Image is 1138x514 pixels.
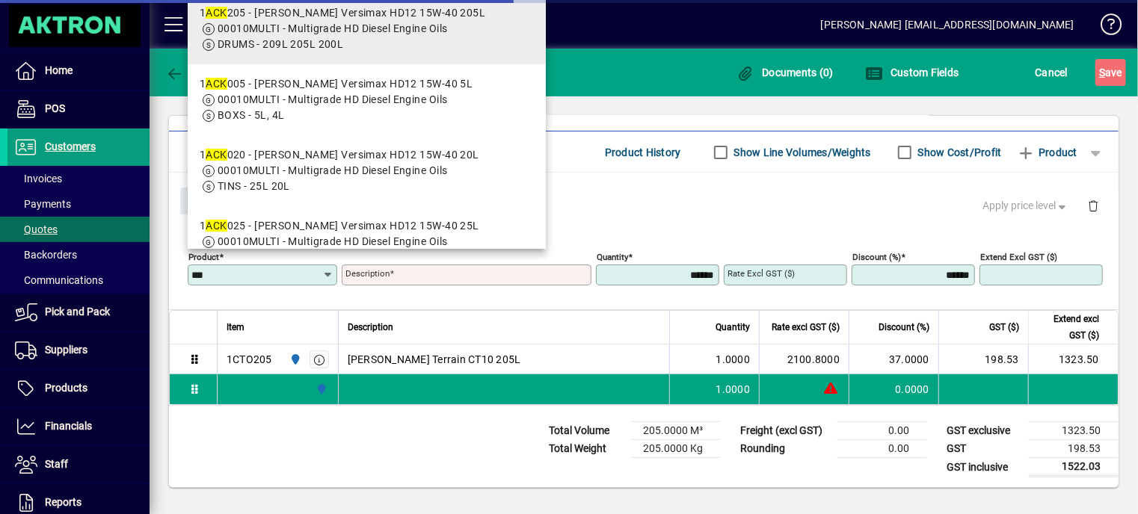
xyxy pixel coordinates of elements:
[772,319,840,335] span: Rate excl GST ($)
[1029,440,1119,458] td: 198.53
[45,458,68,470] span: Staff
[218,109,285,121] span: BOXS - 5L, 4L
[865,66,959,78] span: Custom Fields
[7,217,150,242] a: Quotes
[716,382,751,397] span: 1.0000
[1075,199,1111,212] app-page-header-button: Delete
[45,64,73,76] span: Home
[15,223,58,235] span: Quotes
[218,164,448,176] span: 00010MULTI - Multigrade HD Diesel Engine Oils
[1089,3,1119,52] a: Knowledge Base
[1032,59,1072,86] button: Cancel
[7,52,150,90] a: Home
[1036,61,1068,84] span: Cancel
[849,344,938,374] td: 37.0000
[631,422,721,440] td: 205.0000 M³
[879,319,929,335] span: Discount (%)
[7,267,150,293] a: Communications
[631,440,721,458] td: 205.0000 Kg
[345,268,390,279] mat-label: Description
[736,66,834,78] span: Documents (0)
[150,59,232,86] app-page-header-button: Back
[7,370,150,407] a: Products
[162,59,219,86] button: Back
[769,352,840,367] div: 2100.8000
[7,408,150,445] a: Financials
[180,188,231,214] button: Close
[939,458,1029,477] td: GST inclusive
[45,420,92,432] span: Financials
[218,93,448,105] span: 00010MULTI - Multigrade HD Diesel Engine Oils
[728,268,795,279] mat-label: Rate excl GST ($)
[206,78,227,90] em: ACK
[1099,66,1105,78] span: S
[852,252,901,262] mat-label: Discount (%)
[286,351,303,368] span: HAMILTON
[915,145,1002,160] label: Show Cost/Profit
[7,294,150,331] a: Pick and Pack
[1095,59,1126,86] button: Save
[45,140,96,152] span: Customers
[188,64,546,135] mat-option: 1ACK005 - Morris Versimax HD12 15W-40 5L
[1099,61,1122,84] span: ave
[165,66,215,78] span: Back
[176,193,235,207] app-page-header-button: Close
[599,139,687,166] button: Product History
[849,374,938,404] td: 0.0000
[227,352,272,367] div: 1CTO205
[200,218,479,234] div: 1 025 - [PERSON_NAME] Versimax HD12 15W-40 25L
[206,149,227,161] em: ACK
[348,352,521,367] span: [PERSON_NAME] Terrain CT10 205L
[837,440,927,458] td: 0.00
[821,13,1074,37] div: [PERSON_NAME] [EMAIL_ADDRESS][DOMAIN_NAME]
[312,381,329,397] span: HAMILTON
[989,319,1019,335] span: GST ($)
[837,422,927,440] td: 0.00
[541,440,631,458] td: Total Weight
[186,189,225,214] span: Close
[200,76,473,92] div: 1 005 - [PERSON_NAME] Versimax HD12 15W-40 5L
[939,440,1029,458] td: GST
[597,252,628,262] mat-label: Quantity
[218,22,448,34] span: 00010MULTI - Multigrade HD Diesel Engine Oils
[7,90,150,128] a: POS
[15,173,62,185] span: Invoices
[980,252,1057,262] mat-label: Extend excl GST ($)
[938,344,1028,374] td: 198.53
[348,319,393,335] span: Description
[733,59,837,86] button: Documents (0)
[7,166,150,191] a: Invoices
[218,235,448,247] span: 00010MULTI - Multigrade HD Diesel Engine Oils
[605,140,681,164] span: Product History
[7,191,150,217] a: Payments
[45,382,87,394] span: Products
[218,180,290,192] span: TINS - 25L 20L
[188,135,546,206] mat-option: 1ACK020 - Morris Versimax HD12 15W-40 20L
[188,252,219,262] mat-label: Product
[861,59,963,86] button: Custom Fields
[45,306,110,318] span: Pick and Pack
[1038,311,1099,344] span: Extend excl GST ($)
[1075,188,1111,223] button: Delete
[218,38,344,50] span: DRUMS - 209L 205L 200L
[15,274,103,286] span: Communications
[227,319,244,335] span: Item
[188,206,546,277] mat-option: 1ACK025 - Morris Versimax HD12 15W-40 25L
[733,440,837,458] td: Rounding
[7,332,150,369] a: Suppliers
[200,147,479,163] div: 1 020 - [PERSON_NAME] Versimax HD12 15W-40 20L
[7,446,150,483] a: Staff
[206,220,227,232] em: ACK
[939,422,1029,440] td: GST exclusive
[15,249,77,261] span: Backorders
[1029,422,1119,440] td: 1323.50
[983,198,1070,214] span: Apply price level
[1029,458,1119,477] td: 1522.03
[541,422,631,440] td: Total Volume
[206,7,227,19] em: ACK
[716,352,751,367] span: 1.0000
[15,198,71,210] span: Payments
[200,5,485,21] div: 1 205 - [PERSON_NAME] Versimax HD12 15W-40 205L
[977,193,1076,220] button: Apply price level
[45,102,65,114] span: POS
